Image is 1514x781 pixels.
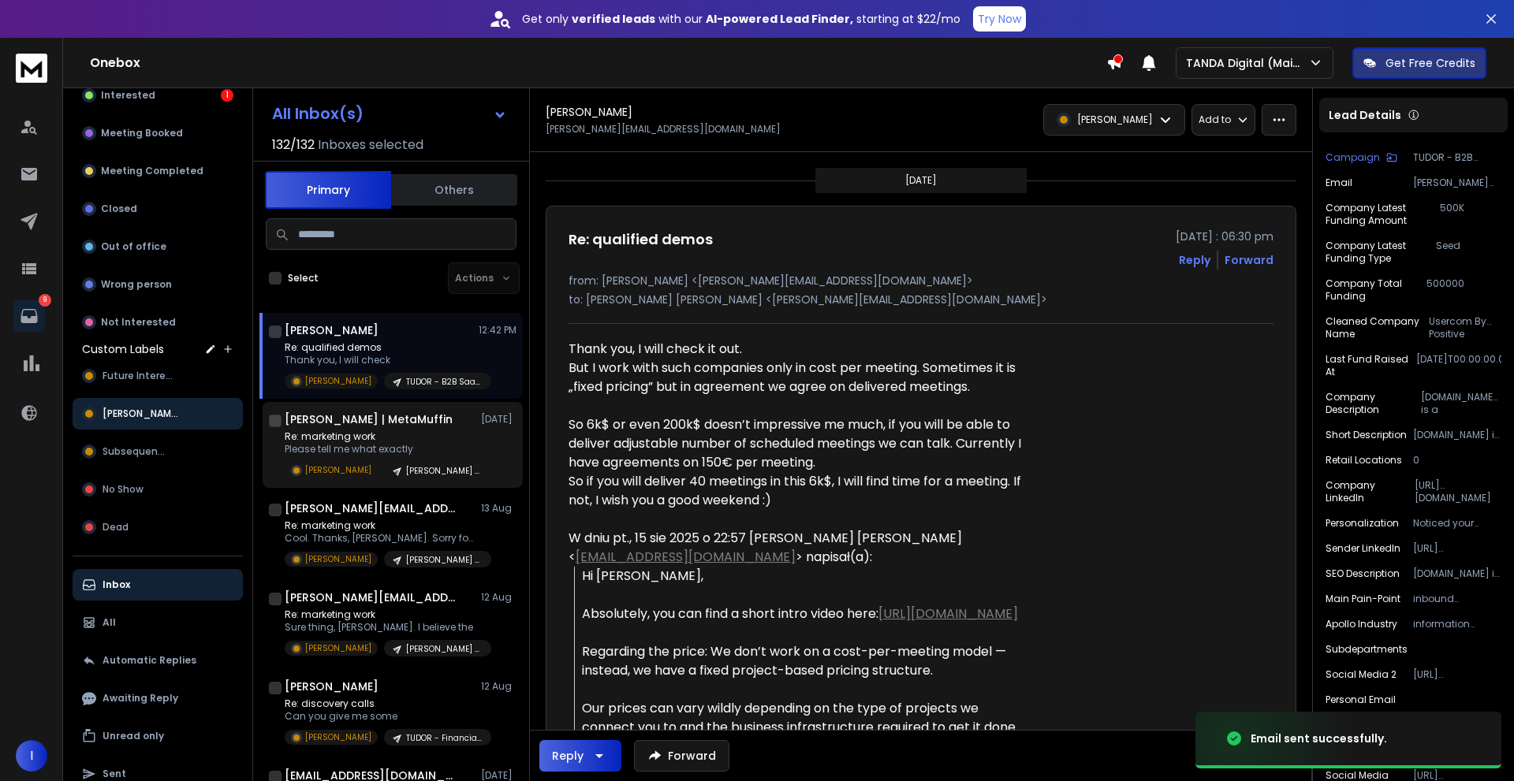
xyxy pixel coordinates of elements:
p: [PERSON_NAME] [305,464,371,476]
p: [PERSON_NAME] [305,642,371,654]
p: Can you give me some [285,710,474,723]
div: Regarding the price: We don’t work on a cost-per-meeting model — instead, we have a fixed project... [582,642,1029,699]
h1: Onebox [90,54,1106,73]
p: Inbox [103,578,130,591]
p: Company Latest Funding Amount [1326,202,1440,227]
p: Add to [1199,113,1231,126]
h3: Inboxes selected [318,136,423,154]
p: [PERSON_NAME] [305,375,371,387]
p: Usercom By Positive [1429,315,1501,340]
button: Out of office [73,231,243,262]
p: Sender LinkedIn [1326,542,1400,555]
p: Re: marketing work [285,519,474,532]
span: [PERSON_NAME] [103,407,180,420]
p: [DATE] [905,174,937,187]
p: Unread only [103,730,164,742]
button: Campaign [1326,151,1397,164]
p: [PERSON_NAME] [305,553,371,565]
p: Meeting Completed [101,165,203,177]
p: TANDA Digital (Main) [1186,55,1308,71]
button: Inbox [73,569,243,601]
button: Meeting Booked [73,117,243,149]
p: Sent [103,768,126,780]
button: [PERSON_NAME] [73,398,243,430]
p: from: [PERSON_NAME] <[PERSON_NAME][EMAIL_ADDRESS][DOMAIN_NAME]> [569,273,1273,288]
p: Seed [1436,240,1501,265]
p: Company Latest Funding Type [1326,240,1436,265]
h1: [PERSON_NAME] | MetaMuffin [285,411,453,427]
h1: [PERSON_NAME][EMAIL_ADDRESS][DOMAIN_NAME] [285,589,458,605]
p: Last Fund Raised At [1326,353,1416,378]
span: 132 / 132 [272,136,315,154]
p: Automatic Replies [103,654,196,667]
button: No Show [73,474,243,505]
p: 9 [39,294,51,307]
button: I [16,740,47,772]
button: Closed [73,193,243,225]
a: [URL][DOMAIN_NAME] [878,604,1018,623]
button: All [73,607,243,638]
p: Subdepartments [1326,643,1408,656]
button: Wrong person [73,269,243,300]
p: SEO Description [1326,567,1400,580]
div: Forward [1225,252,1273,268]
p: [DATE]T00:00:00.000+00:00 [1416,353,1501,378]
p: 13 Aug [481,502,516,515]
p: [URL][DOMAIN_NAME] [1413,542,1501,555]
button: Get Free Credits [1352,47,1486,79]
h1: All Inbox(s) [272,106,364,121]
p: TUDOR - Financial Services | [GEOGRAPHIC_DATA] [406,732,482,744]
p: Interested [101,89,155,102]
strong: AI-powered Lead Finder, [706,11,853,27]
button: Future Interest [73,360,243,392]
p: Wrong person [101,278,172,291]
p: [PERSON_NAME][EMAIL_ADDRESS][DOMAIN_NAME] [546,123,781,136]
button: Primary [265,171,391,209]
button: Reply [1179,252,1210,268]
p: TUDOR - B2B SaaS | EU [1413,151,1501,164]
p: [PERSON_NAME] [1077,113,1153,126]
p: Campaign [1326,151,1380,164]
div: Hi [PERSON_NAME], [582,567,1029,604]
img: logo [16,54,47,83]
div: W dniu pt., 15 sie 2025 o 22:57 [PERSON_NAME] [PERSON_NAME] < > napisał(a): [569,529,1029,567]
p: [PERSON_NAME] [305,731,371,743]
strong: verified leads [572,11,655,27]
p: Try Now [978,11,1021,27]
p: [PERSON_NAME][EMAIL_ADDRESS][DOMAIN_NAME] [1413,177,1501,189]
button: Reply [539,740,621,772]
p: [DATE] [481,413,516,426]
p: [URL][DOMAIN_NAME] [1413,668,1501,681]
button: Unread only [73,720,243,752]
p: Re: marketing work [285,430,474,443]
p: [DOMAIN_NAME] is a comprehensive customer experience platform designed to enhance marketing, sale... [1421,391,1501,416]
p: Out of office [101,240,166,253]
p: Noticed your customer experience platform offers handy tools like no-code automation and visitor ... [1413,517,1501,530]
p: 12:42 PM [479,324,516,337]
div: So if you will deliver 40 meetings in this 6k$, I will find time for a meeting. If not, I wish yo... [569,472,1029,510]
div: Thank you, I will check it out. [569,340,1029,359]
button: Others [391,173,517,207]
a: [EMAIL_ADDRESS][DOMAIN_NAME] [576,548,796,566]
p: [PERSON_NAME] – [Marketing] – [GEOGRAPHIC_DATA] – 1-10 [406,643,482,655]
p: 12 Aug [481,680,516,693]
div: Email sent successfully. [1251,731,1387,746]
button: Forward [634,740,729,772]
p: Closed [101,203,137,215]
div: But I work with such companies only in cost per meeting. Sometimes it is „fixed pricing” but in a... [569,359,1029,396]
h1: [PERSON_NAME] [546,104,632,120]
div: Absolutely, you can find a short intro video here: [582,604,1029,623]
button: Dead [73,511,243,543]
p: Social Media 2 [1326,668,1397,681]
p: 12 Aug [481,591,516,604]
button: Awaiting Reply [73,682,243,714]
span: Dead [103,521,129,534]
p: Re: discovery calls [285,697,474,710]
p: 0 [1413,454,1501,467]
p: Company Total Funding [1326,277,1426,303]
p: Personal Email [1326,694,1396,706]
div: Reply [552,748,584,764]
p: Email [1326,177,1352,189]
h3: Custom Labels [82,341,164,357]
p: Main Pain-Point [1326,593,1400,605]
